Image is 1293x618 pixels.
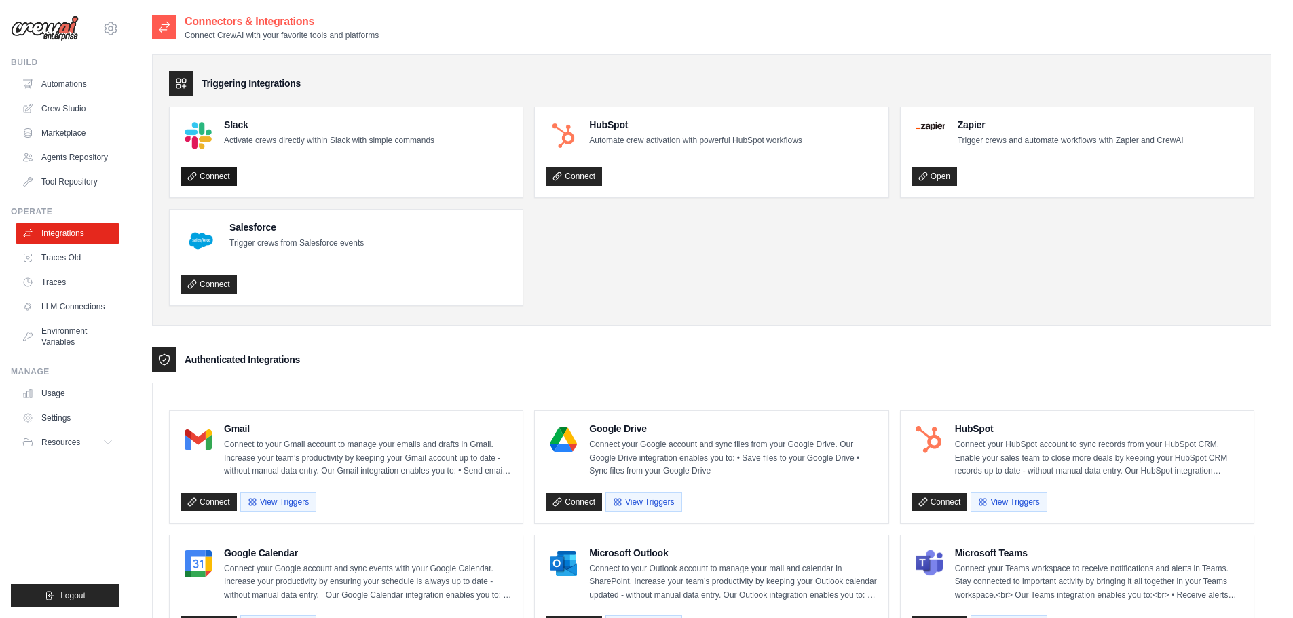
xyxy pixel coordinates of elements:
[224,118,434,132] h4: Slack
[16,247,119,269] a: Traces Old
[41,437,80,448] span: Resources
[11,206,119,217] div: Operate
[11,57,119,68] div: Build
[11,366,119,377] div: Manage
[16,431,119,453] button: Resources
[16,383,119,404] a: Usage
[550,122,577,149] img: HubSpot Logo
[955,438,1243,478] p: Connect your HubSpot account to sync records from your HubSpot CRM. Enable your sales team to clo...
[11,16,79,41] img: Logo
[546,493,602,511] a: Connect
[16,98,119,119] a: Crew Studio
[16,407,119,429] a: Settings
[916,426,943,453] img: HubSpot Logo
[589,134,802,148] p: Automate crew activation with powerful HubSpot workflows
[224,422,512,436] h4: Gmail
[224,562,512,602] p: Connect your Google account and sync events with your Google Calendar. Increase your productivity...
[185,122,212,149] img: Slack Logo
[181,275,237,294] a: Connect
[605,492,681,512] button: View Triggers
[955,546,1243,560] h4: Microsoft Teams
[224,438,512,478] p: Connect to your Gmail account to manage your emails and drafts in Gmail. Increase your team’s pro...
[546,167,602,186] a: Connect
[185,550,212,577] img: Google Calendar Logo
[916,550,943,577] img: Microsoft Teams Logo
[11,584,119,607] button: Logout
[589,438,877,478] p: Connect your Google account and sync files from your Google Drive. Our Google Drive integration e...
[971,492,1047,512] button: View Triggers
[912,167,957,186] a: Open
[229,220,364,234] h4: Salesforce
[60,590,86,601] span: Logout
[589,546,877,560] h4: Microsoft Outlook
[958,118,1184,132] h4: Zapier
[955,422,1243,436] h4: HubSpot
[224,546,512,560] h4: Google Calendar
[16,73,119,95] a: Automations
[16,271,119,293] a: Traces
[550,550,577,577] img: Microsoft Outlook Logo
[589,422,877,436] h4: Google Drive
[185,225,217,257] img: Salesforce Logo
[912,493,968,511] a: Connect
[202,77,301,90] h3: Triggering Integrations
[229,237,364,250] p: Trigger crews from Salesforce events
[16,147,119,168] a: Agents Repository
[16,223,119,244] a: Integrations
[185,353,300,366] h3: Authenticated Integrations
[589,562,877,602] p: Connect to your Outlook account to manage your mail and calendar in SharePoint. Increase your tea...
[185,14,379,30] h2: Connectors & Integrations
[16,296,119,317] a: LLM Connections
[589,118,802,132] h4: HubSpot
[958,134,1184,148] p: Trigger crews and automate workflows with Zapier and CrewAI
[185,426,212,453] img: Gmail Logo
[955,562,1243,602] p: Connect your Teams workspace to receive notifications and alerts in Teams. Stay connected to impo...
[185,30,379,41] p: Connect CrewAI with your favorite tools and platforms
[916,122,945,130] img: Zapier Logo
[181,493,237,511] a: Connect
[181,167,237,186] a: Connect
[240,492,316,512] button: View Triggers
[224,134,434,148] p: Activate crews directly within Slack with simple commands
[16,320,119,353] a: Environment Variables
[550,426,577,453] img: Google Drive Logo
[16,171,119,193] a: Tool Repository
[16,122,119,144] a: Marketplace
